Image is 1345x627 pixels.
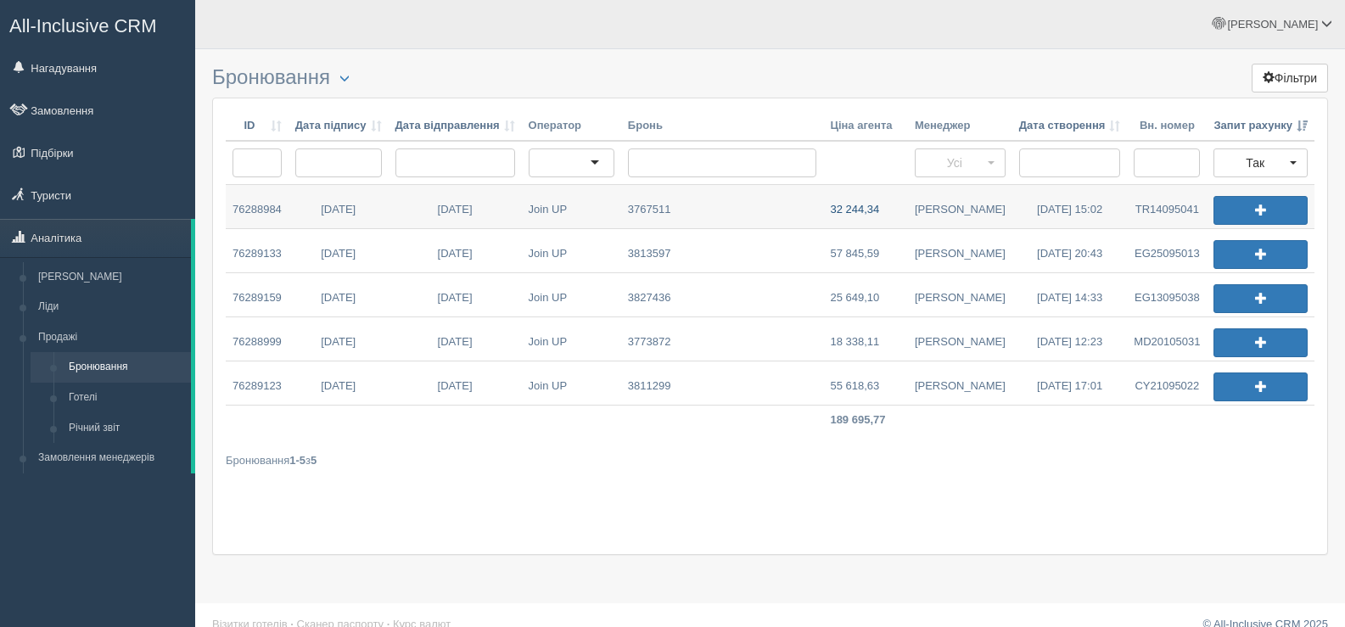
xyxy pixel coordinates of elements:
[621,361,824,405] a: 3811299
[289,454,305,467] b: 1-5
[31,443,191,473] a: Замовлення менеджерів
[522,273,621,316] a: Join UP
[311,454,317,467] b: 5
[1127,273,1207,316] a: EG13095038
[823,111,907,142] th: Ціна агента
[289,361,389,405] a: [DATE]
[1213,148,1308,177] button: Так
[9,15,157,36] span: All-Inclusive CRM
[823,185,905,228] a: 32 244,34
[621,185,824,228] a: 3767511
[1127,317,1207,361] a: MD20105031
[926,154,984,171] span: Усі
[295,118,382,134] a: Дата підпису
[522,361,621,405] a: Join UP
[621,273,824,316] a: 3827436
[1127,111,1207,142] th: Вн. номер
[823,406,907,435] td: 189 695,77
[289,317,389,361] a: [DATE]
[1012,185,1128,228] a: [DATE] 15:02
[823,317,907,361] a: 18 338,11
[1012,361,1128,405] a: [DATE] 17:01
[1012,317,1128,361] a: [DATE] 12:23
[908,361,1012,405] a: [PERSON_NAME]
[1227,18,1318,31] span: [PERSON_NAME]
[61,352,191,383] a: Бронювання
[1,1,194,48] a: All-Inclusive CRM
[621,229,824,272] a: 3813597
[226,185,289,228] a: 76288984
[31,262,191,293] a: [PERSON_NAME]
[61,383,191,413] a: Готелі
[823,361,907,405] a: 55 618,63
[522,185,617,228] a: Join UP
[389,361,522,405] a: [DATE]
[212,66,1328,89] h3: Бронювання
[915,148,1006,177] button: Усі
[289,185,389,228] a: [DATE]
[908,229,1012,272] a: [PERSON_NAME]
[1127,361,1207,405] a: CY21095022
[1012,229,1128,272] a: [DATE] 20:43
[1225,154,1286,171] span: Так
[289,273,389,316] a: [DATE]
[1127,229,1207,272] a: EG25095013
[226,273,289,316] a: 76289159
[823,229,907,272] a: 57 845,59
[395,118,515,134] a: Дата відправлення
[226,361,289,405] a: 76289123
[61,413,191,444] a: Річний звіт
[522,317,621,361] a: Join UP
[31,322,191,353] a: Продажі
[389,229,522,272] a: [DATE]
[1019,118,1121,134] a: Дата створення
[1213,118,1308,134] a: Запит рахунку
[389,185,522,228] a: [DATE]
[621,111,824,142] th: Бронь
[226,317,289,361] a: 76288999
[389,317,522,361] a: [DATE]
[621,317,824,361] a: 3773872
[233,118,282,134] a: ID
[908,273,1012,316] a: [PERSON_NAME]
[908,185,1012,228] a: [PERSON_NAME]
[31,292,191,322] a: Ліди
[289,229,389,272] a: [DATE]
[1252,64,1328,92] button: Фільтри
[908,111,1012,142] th: Менеджер
[226,229,289,272] a: 76289133
[522,229,621,272] a: Join UP
[389,273,522,316] a: [DATE]
[522,111,621,142] th: Оператор
[1012,273,1128,316] a: [DATE] 14:33
[823,273,907,316] a: 25 649,10
[226,452,1314,468] div: Бронювання з
[908,317,1012,361] a: [PERSON_NAME]
[1127,185,1207,228] a: TR14095041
